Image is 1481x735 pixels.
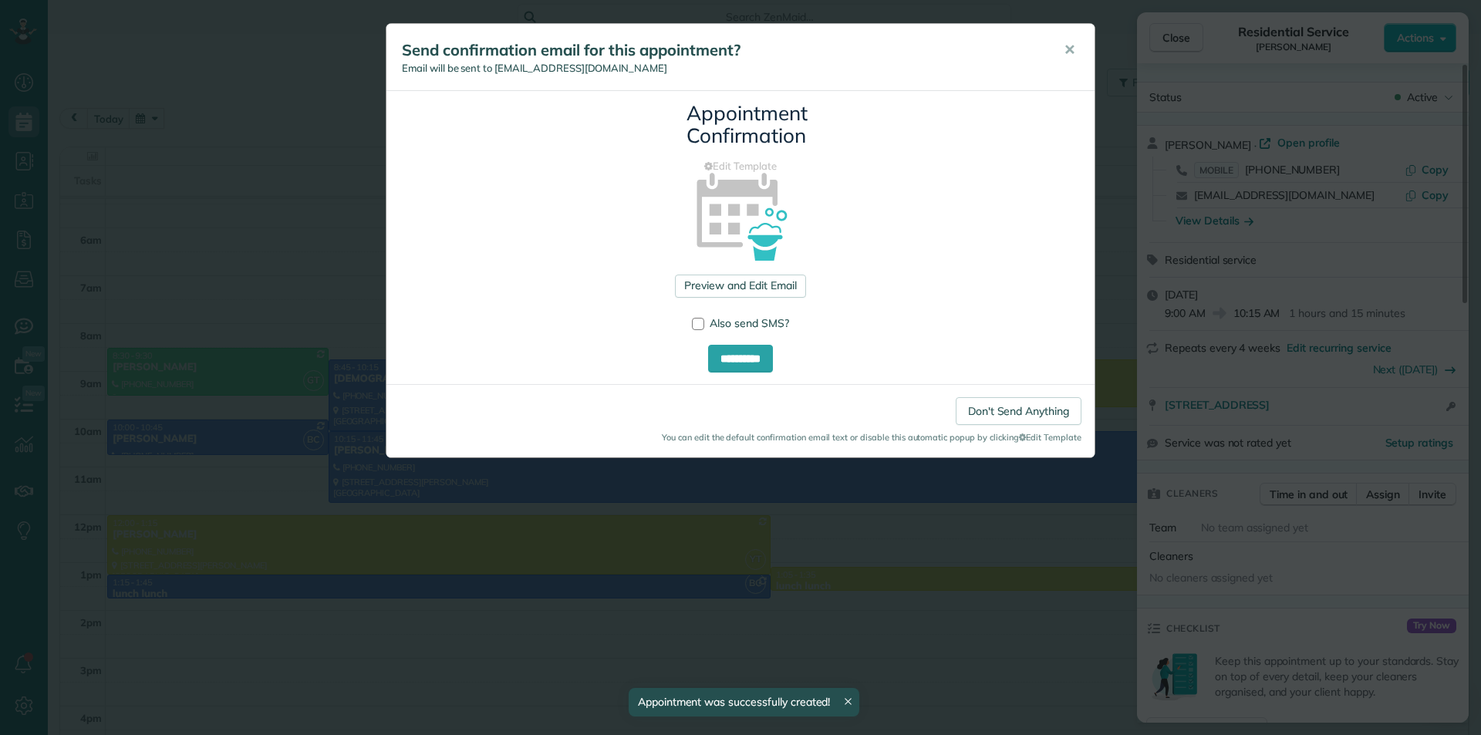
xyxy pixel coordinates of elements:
span: Also send SMS? [710,316,789,330]
small: You can edit the default confirmation email text or disable this automatic popup by clicking Edit... [400,431,1081,443]
span: ✕ [1064,41,1075,59]
h5: Send confirmation email for this appointment? [402,39,1042,61]
span: Email will be sent to [EMAIL_ADDRESS][DOMAIN_NAME] [402,62,667,74]
h3: Appointment Confirmation [687,103,794,147]
a: Preview and Edit Email [675,275,805,298]
div: Appointment was successfully created! [629,688,860,716]
a: Edit Template [398,159,1083,174]
a: Don't Send Anything [956,397,1081,425]
img: appointment_confirmation_icon-141e34405f88b12ade42628e8c248340957700ab75a12ae832a8710e9b578dc5.png [672,146,810,284]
